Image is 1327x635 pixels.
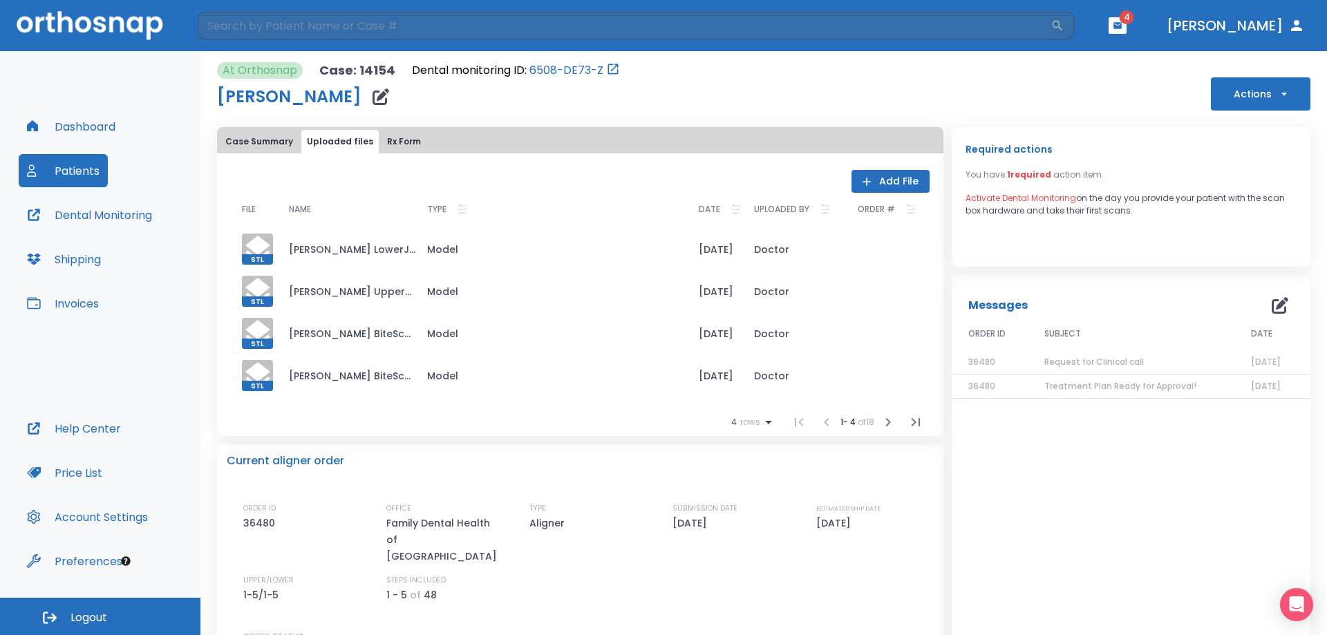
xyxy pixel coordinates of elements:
span: 1 - 4 [840,416,858,428]
span: 36480 [968,356,995,368]
td: [PERSON_NAME] BiteScan2.stl_simplified.stl [278,354,416,397]
span: STL [242,296,273,307]
td: Doctor [743,228,847,270]
p: 36480 [243,515,280,531]
img: Orthosnap [17,11,163,39]
p: Required actions [966,141,1053,158]
p: 1-5/1-5 [243,587,283,603]
p: [DATE] [816,515,856,531]
p: You have action item [966,169,1102,181]
button: Shipping [19,243,109,276]
span: STL [242,254,273,265]
td: [PERSON_NAME] LowerJawScan.stl_simplified.stl [278,228,416,270]
td: Model [416,354,688,397]
p: OFFICE [386,502,411,515]
td: [DATE] [688,354,743,397]
p: Aligner [529,515,570,531]
button: Account Settings [19,500,156,533]
p: SUBMISSION DATE [672,502,737,515]
button: Invoices [19,287,107,320]
button: Dashboard [19,110,124,143]
span: 4 [731,417,737,427]
span: Request for Clinical call [1044,356,1144,368]
span: STL [242,381,273,391]
td: Doctor [743,354,847,397]
span: 1 required [1007,169,1051,180]
button: Uploaded files [301,130,379,153]
td: [PERSON_NAME] BiteScan.stl_simplified.stl [278,312,416,354]
p: TYPE [529,502,546,515]
button: Add File [851,170,930,193]
p: 1 - 5 [386,587,407,603]
span: Logout [70,610,107,625]
p: ORDER # [858,201,895,218]
input: Search by Patient Name or Case # [198,12,1051,39]
a: 6508-DE73-Z [529,62,603,79]
p: Messages [968,297,1028,314]
button: Actions [1211,77,1310,111]
p: Case: 14154 [319,62,395,79]
p: ORDER ID [243,502,276,515]
button: Case Summary [220,130,299,153]
div: tabs [220,130,941,153]
p: ESTIMATED SHIP DATE [816,502,881,515]
p: UPPER/LOWER [243,574,294,587]
span: of 18 [858,416,874,428]
span: STL [242,339,273,349]
p: on the day you provide your patient with the scan box hardware and take their first scans. [966,192,1297,217]
div: Open Intercom Messenger [1280,588,1313,621]
div: Tooltip anchor [120,555,132,567]
span: FILE [242,205,256,214]
button: Preferences [19,544,131,578]
span: [DATE] [1251,380,1281,392]
td: [PERSON_NAME] UpperJawScan.stl_simplified.stl [278,270,416,312]
button: Help Center [19,412,129,445]
span: 4 [1120,10,1134,24]
p: STEPS INCLUDED [386,574,446,587]
button: Dental Monitoring [19,198,160,231]
p: of [410,587,421,603]
p: At Orthosnap [223,62,297,79]
td: Model [416,312,688,354]
span: SUBJECT [1044,328,1081,340]
td: Model [416,270,688,312]
p: Current aligner order [227,453,344,469]
button: Price List [19,456,111,489]
button: [PERSON_NAME] [1161,13,1310,38]
span: DATE [1251,328,1272,340]
p: Family Dental Health of [GEOGRAPHIC_DATA] [386,515,504,565]
p: [DATE] [672,515,712,531]
span: 36480 [968,380,995,392]
p: DATE [699,201,720,218]
td: Model [416,228,688,270]
h1: [PERSON_NAME] [217,88,361,105]
span: [DATE] [1251,356,1281,368]
span: Treatment Plan Ready for Approval! [1044,380,1196,392]
td: Doctor [743,312,847,354]
p: Dental monitoring ID: [412,62,527,79]
td: [DATE] [688,228,743,270]
td: Doctor [743,270,847,312]
button: Rx Form [382,130,426,153]
p: UPLOADED BY [754,201,809,218]
div: Open patient in dental monitoring portal [412,62,620,79]
td: [DATE] [688,270,743,312]
button: Patients [19,154,108,187]
span: ORDER ID [968,328,1006,340]
span: Activate Dental Monitoring [966,192,1076,204]
span: NAME [289,205,311,214]
p: 48 [424,587,437,603]
p: TYPE [427,201,446,218]
span: rows [737,417,760,427]
td: [DATE] [688,312,743,354]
